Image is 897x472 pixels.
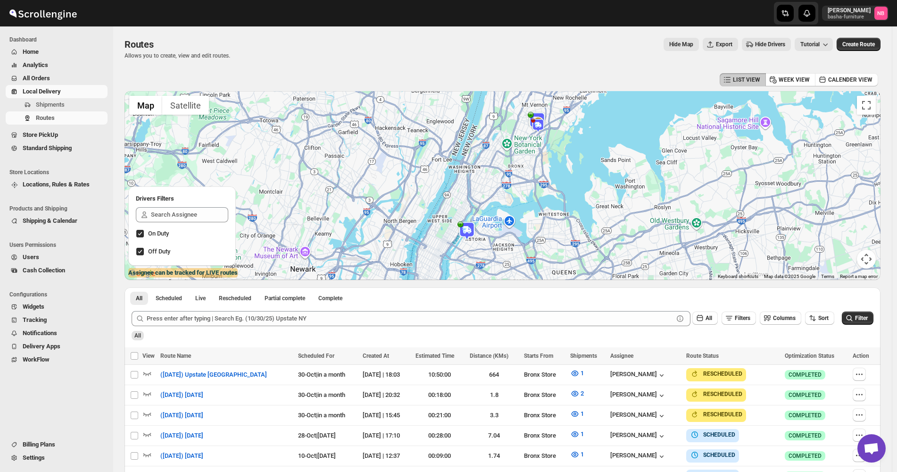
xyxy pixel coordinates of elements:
[690,369,742,379] button: RESCHEDULED
[23,181,90,188] span: Locations, Rules & Rates
[470,390,518,400] div: 1.8
[363,390,410,400] div: [DATE] | 20:32
[718,273,758,280] button: Keyboard shortcuts
[23,48,39,55] span: Home
[524,370,565,379] div: Bronx Store
[9,36,108,43] span: Dashboard
[298,371,345,378] span: 30-Oct | in a month
[795,38,833,51] button: Tutorial
[219,295,251,302] span: Rescheduled
[6,340,108,353] button: Delivery Apps
[148,248,170,255] span: Off Duty
[581,451,584,458] span: 1
[874,7,888,20] span: Nael Basha
[23,217,77,224] span: Shipping & Calendar
[610,353,633,359] span: Assignee
[130,292,148,305] button: All routes
[690,389,742,399] button: RESCHEDULED
[857,96,876,115] button: Toggle fullscreen view
[415,370,464,379] div: 10:50:00
[800,41,820,48] span: Tutorial
[151,207,228,222] input: Search Assignee
[789,412,822,419] span: COMPLETED
[148,230,169,237] span: On Duty
[703,431,735,438] b: SCHEDULED
[415,431,464,440] div: 00:28:00
[470,451,518,461] div: 1.74
[23,253,39,261] span: Users
[581,370,584,377] span: 1
[136,295,142,302] span: All
[6,214,108,228] button: Shipping & Calendar
[160,370,267,379] span: ([DATE]) Upstate [GEOGRAPHIC_DATA]
[837,38,880,51] button: Create Route
[23,356,50,363] span: WorkFlow
[318,295,342,302] span: Complete
[363,411,410,420] div: [DATE] | 15:45
[160,353,191,359] span: Route Name
[828,76,872,84] span: CALENDER VIEW
[773,315,796,321] span: Columns
[735,315,750,321] span: Filters
[703,371,742,377] b: RESCHEDULED
[821,274,834,279] a: Terms (opens in new tab)
[686,353,719,359] span: Route Status
[23,343,60,350] span: Delivery Apps
[6,251,108,264] button: Users
[298,412,345,419] span: 30-Oct | in a month
[8,1,78,25] img: ScrollEngine
[23,454,45,461] span: Settings
[716,41,732,48] span: Export
[363,353,389,359] span: Created At
[9,291,108,298] span: Configurations
[6,178,108,191] button: Locations, Rules & Rates
[733,76,760,84] span: LIST VIEW
[363,431,410,440] div: [DATE] | 17:10
[789,391,822,399] span: COMPLETED
[610,431,666,441] button: [PERSON_NAME]
[415,411,464,420] div: 00:21:00
[524,431,565,440] div: Bronx Store
[156,295,182,302] span: Scheduled
[765,73,815,86] button: WEEK VIEW
[298,452,336,459] span: 10-Oct | [DATE]
[828,7,871,14] p: [PERSON_NAME]
[415,451,464,461] div: 00:09:00
[822,6,889,21] button: User menu
[703,38,738,51] button: Export
[6,353,108,366] button: WorkFlow
[470,431,518,440] div: 7.04
[524,353,553,359] span: Starts From
[690,450,735,460] button: SCHEDULED
[664,38,699,51] button: Map action label
[470,353,508,359] span: Distance (KMs)
[669,41,693,48] span: Hide Map
[581,390,584,397] span: 2
[755,41,785,48] span: Hide Drivers
[581,410,584,417] span: 1
[818,315,829,321] span: Sort
[155,388,209,403] button: ([DATE]) [DATE]
[23,144,72,152] span: Standard Shipping
[36,101,65,108] span: Shipments
[764,274,815,279] span: Map data ©2025 Google
[23,316,47,323] span: Tracking
[565,386,590,401] button: 2
[842,41,875,48] span: Create Route
[470,370,518,379] div: 664
[789,371,822,379] span: COMPLETED
[878,10,885,17] text: NB
[155,428,209,443] button: ([DATE]) [DATE]
[703,391,742,397] b: RESCHEDULED
[470,411,518,420] div: 3.3
[840,274,878,279] a: Report a map error
[6,72,108,85] button: All Orders
[610,391,666,400] div: [PERSON_NAME]
[692,312,718,325] button: All
[155,448,209,464] button: ([DATE]) [DATE]
[524,411,565,420] div: Bronx Store
[160,451,203,461] span: ([DATE]) [DATE]
[162,96,209,115] button: Show satellite imagery
[565,366,590,381] button: 1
